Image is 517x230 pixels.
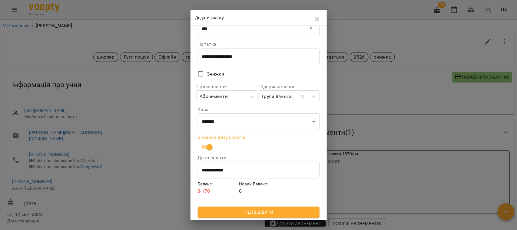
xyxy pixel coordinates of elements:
label: Вказати дату сплати [198,135,320,140]
label: Підпризначення [259,84,320,89]
span: Підтвердити [203,208,315,216]
button: Підтвердити [198,207,320,218]
div: Абонементи [200,93,228,100]
label: Нотатка [198,42,320,47]
label: Дата сплати [198,155,320,160]
p: $ -170 [198,188,237,195]
h6: Баланс : [198,181,237,188]
span: Знижки [207,70,224,78]
label: Призначення [197,84,257,89]
p: $ [310,25,313,32]
label: Каса [198,107,320,112]
div: 0 [238,180,279,196]
h6: Новий Баланс : [239,181,278,188]
span: Додати сплату [195,15,224,20]
div: Група 8/міс знижка 1870грн [262,93,298,100]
